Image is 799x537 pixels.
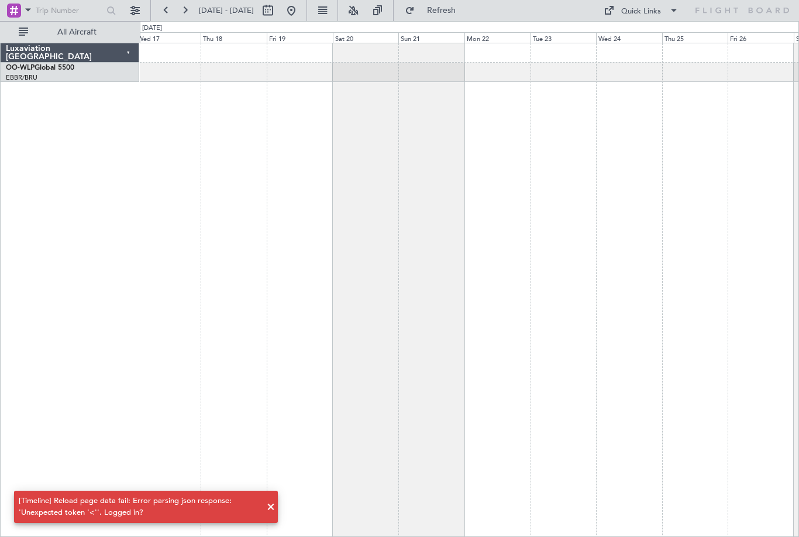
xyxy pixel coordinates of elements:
span: Refresh [417,6,466,15]
div: Fri 26 [728,32,794,43]
div: Thu 25 [662,32,728,43]
div: Quick Links [621,6,661,18]
button: All Aircraft [13,23,127,42]
div: Fri 19 [267,32,333,43]
div: [DATE] [142,23,162,33]
input: Trip Number [36,2,103,19]
div: Mon 22 [464,32,531,43]
a: OO-WLPGlobal 5500 [6,64,74,71]
div: [Timeline] Reload page data fail: Error parsing json response: 'Unexpected token '<''. Logged in? [19,495,260,518]
span: [DATE] - [DATE] [199,5,254,16]
div: Thu 18 [201,32,267,43]
button: Refresh [399,1,470,20]
div: Wed 17 [135,32,201,43]
span: All Aircraft [30,28,123,36]
div: Tue 23 [531,32,597,43]
div: Sun 21 [398,32,464,43]
div: Wed 24 [596,32,662,43]
a: EBBR/BRU [6,73,37,82]
div: Sat 20 [333,32,399,43]
button: Quick Links [598,1,684,20]
span: OO-WLP [6,64,35,71]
